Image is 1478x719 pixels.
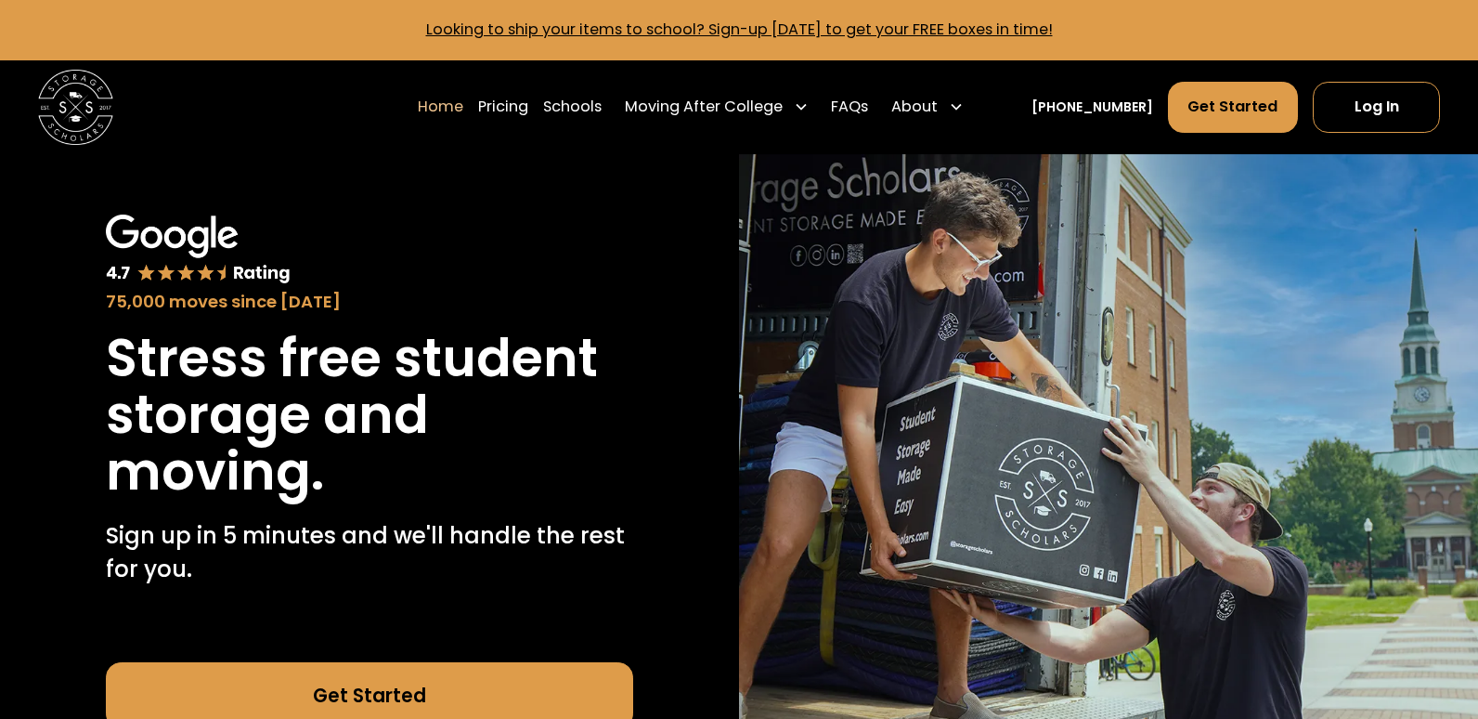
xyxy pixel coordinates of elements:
div: Moving After College [625,96,783,118]
a: Home [418,81,463,134]
div: 75,000 moves since [DATE] [106,289,632,314]
p: Sign up in 5 minutes and we'll handle the rest for you. [106,519,632,587]
a: Looking to ship your items to school? Sign-up [DATE] to get your FREE boxes in time! [426,19,1053,40]
h1: Stress free student storage and moving. [106,330,632,501]
img: Storage Scholars main logo [38,70,113,145]
a: FAQs [831,81,868,134]
a: Log In [1313,82,1441,133]
a: Get Started [1168,82,1298,133]
div: About [891,96,938,118]
img: Google 4.7 star rating [106,215,291,285]
a: Pricing [478,81,528,134]
a: Schools [543,81,602,134]
a: [PHONE_NUMBER] [1031,98,1153,117]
